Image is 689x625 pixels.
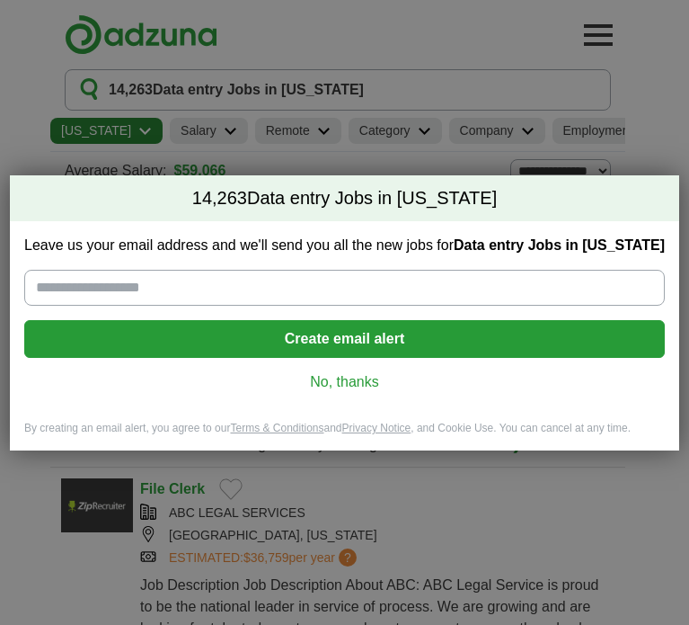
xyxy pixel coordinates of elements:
button: Create email alert [24,320,665,358]
div: By creating an email alert, you agree to our and , and Cookie Use. You can cancel at any time. [10,421,679,451]
a: Terms & Conditions [230,422,323,434]
span: 14,263 [192,186,247,211]
h2: Data entry Jobs in [US_STATE] [10,175,679,222]
label: Leave us your email address and we'll send you all the new jobs for [24,236,665,255]
a: Privacy Notice [342,422,411,434]
strong: Data entry Jobs in [US_STATE] [454,237,665,253]
a: No, thanks [39,372,650,392]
